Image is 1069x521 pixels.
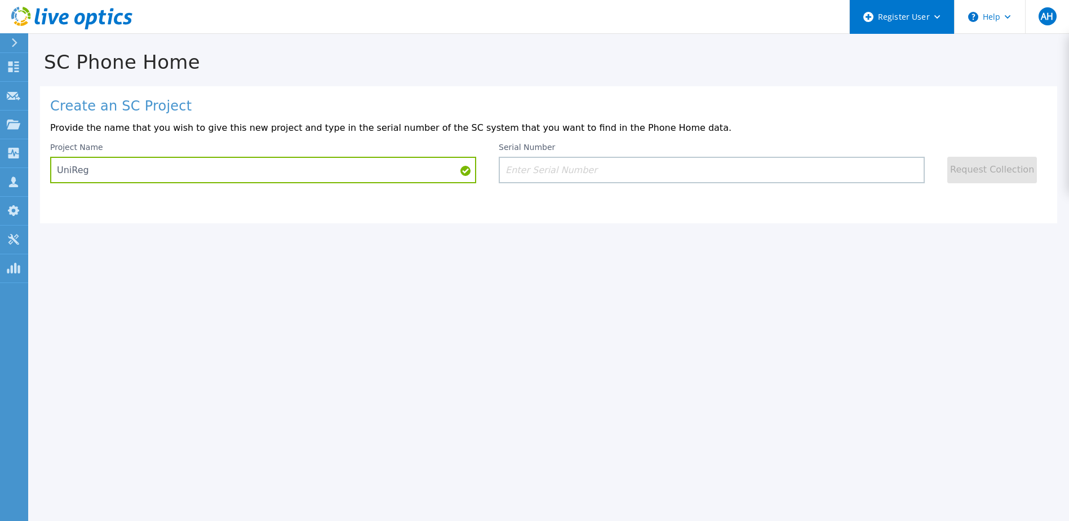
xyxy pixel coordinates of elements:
label: Serial Number [499,143,555,151]
input: Enter Project Name [50,157,476,183]
h1: SC Phone Home [28,51,1069,73]
span: AH [1041,12,1053,21]
h1: Create an SC Project [50,99,1047,114]
button: Request Collection [947,157,1037,183]
p: Provide the name that you wish to give this new project and type in the serial number of the SC s... [50,123,1047,133]
label: Project Name [50,143,103,151]
input: Enter Serial Number [499,157,925,183]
